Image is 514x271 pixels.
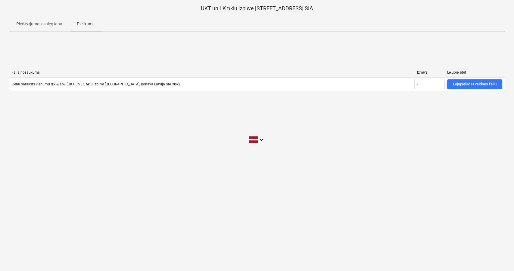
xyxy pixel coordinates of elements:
p: Pielikumi [77,21,93,27]
button: Lejupielādēt veidnes failu [447,79,502,89]
div: Cenu saraksts vienumu izklājlapā (UKT un LK tīklu izbūve [GEOGRAPHIC_DATA], Bonava Latvija SIA.xlsx) [12,82,180,87]
p: Piedāvājuma iesniegšana [16,21,62,27]
div: Lejupielādēt veidnes failu [453,81,496,88]
i: keyboard_arrow_down [258,136,265,143]
div: Lejupielādēt [447,70,503,75]
div: Faila nosaukums [11,70,412,75]
p: UKT un LK tīklu izbūve [STREET_ADDRESS] SIA [9,5,505,12]
div: - [417,82,418,86]
div: Izmērs [417,70,442,75]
